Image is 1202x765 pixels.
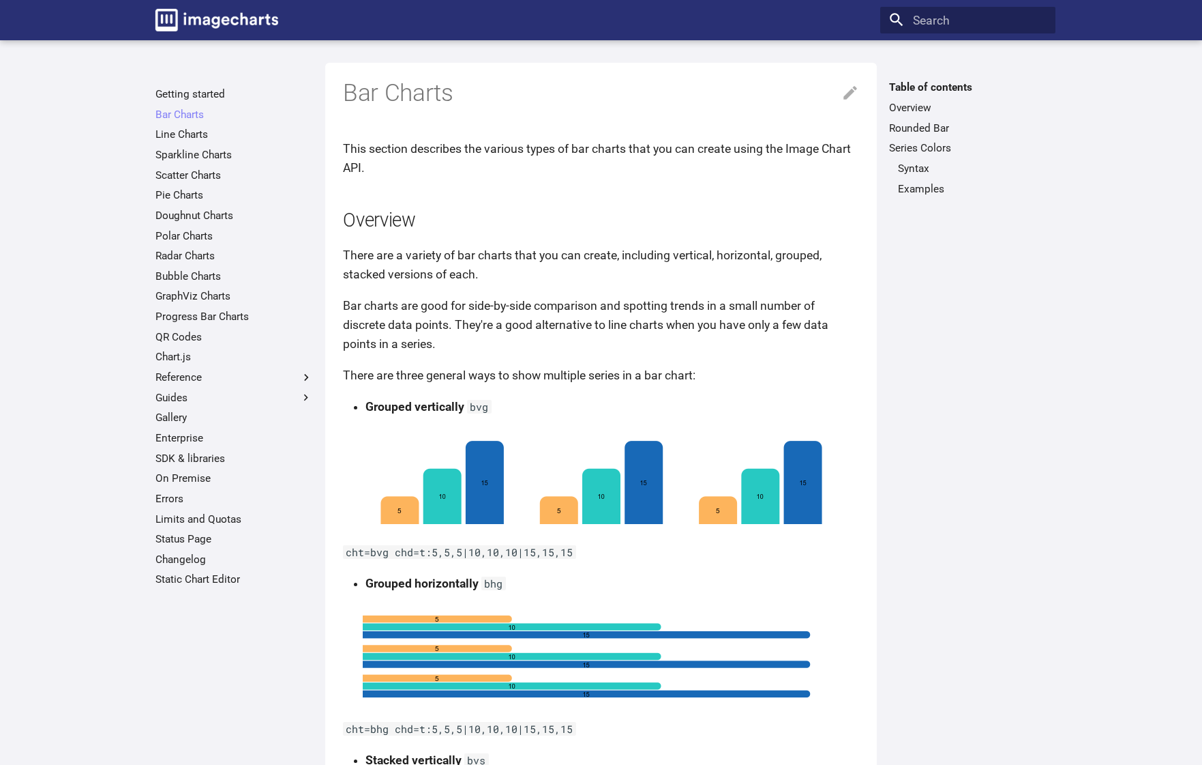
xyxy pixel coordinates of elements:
a: Sparkline Charts [155,148,313,162]
a: Static Chart Editor [155,573,313,586]
p: There are three general ways to show multiple series in a bar chart: [343,366,859,385]
a: Changelog [155,553,313,566]
a: Enterprise [155,431,313,445]
input: Search [880,7,1055,34]
a: Status Page [155,532,313,546]
a: Limits and Quotas [155,513,313,526]
a: Bar Charts [155,108,313,121]
a: Image-Charts documentation [149,3,284,37]
img: logo [155,9,278,31]
a: GraphViz Charts [155,289,313,303]
label: Reference [155,371,313,384]
label: Table of contents [880,81,1055,94]
code: bvg [467,400,492,414]
a: Radar Charts [155,249,313,263]
a: Errors [155,492,313,506]
a: On Premise [155,472,313,485]
a: Polar Charts [155,229,313,243]
nav: Table of contents [880,81,1055,195]
a: Progress Bar Charts [155,310,313,323]
a: Bubble Charts [155,270,313,283]
a: Getting started [155,87,313,101]
a: Rounded Bar [889,121,1047,135]
h2: Overview [343,207,859,234]
a: Pie Charts [155,188,313,202]
a: Examples [898,182,1047,196]
img: chart [363,605,840,708]
a: Series Colors [889,141,1047,155]
p: Bar charts are good for side-by-side comparison and spotting trends in a small number of discrete... [343,296,859,353]
img: chart [363,429,840,531]
p: There are a variety of bar charts that you can create, including vertical, horizontal, grouped, s... [343,246,859,284]
code: cht=bhg chd=t:5,5,5|10,10,10|15,15,15 [343,722,576,736]
strong: Grouped vertically [365,400,464,414]
nav: Series Colors [889,162,1047,196]
a: Doughnut Charts [155,209,313,222]
p: This section describes the various types of bar charts that you can create using the Image Chart ... [343,139,859,177]
code: cht=bvg chd=t:5,5,5|10,10,10|15,15,15 [343,545,576,559]
a: Chart.js [155,350,313,364]
a: Gallery [155,411,313,424]
label: Guides [155,391,313,405]
code: bhg [481,577,506,590]
strong: Grouped horizontally [365,577,479,590]
a: Overview [889,101,1047,115]
a: QR Codes [155,330,313,344]
a: SDK & libraries [155,452,313,465]
a: Line Charts [155,128,313,141]
a: Scatter Charts [155,169,313,182]
h1: Bar Charts [343,78,859,109]
a: Syntax [898,162,1047,175]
